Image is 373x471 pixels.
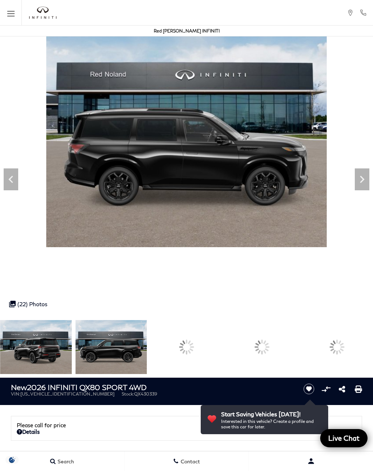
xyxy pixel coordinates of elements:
a: infiniti [29,7,56,19]
span: Stock: [122,391,134,397]
span: Search [56,458,74,464]
span: VIN: [11,391,20,397]
span: QX430339 [134,391,157,397]
section: Click to Open Cookie Consent Modal [4,456,20,464]
img: INFINITI [29,7,56,19]
button: Save vehicle [301,383,317,395]
span: Live Chat [325,433,363,443]
a: Details [17,428,356,435]
div: (22) Photos [5,297,51,311]
a: Print this New 2026 INFINITI QX80 SPORT 4WD [355,385,362,393]
div: Previous [4,168,18,190]
span: Please call for price [17,422,66,428]
img: Opt-Out Icon [4,456,20,464]
span: Contact [179,458,200,464]
a: Red [PERSON_NAME] INFINITI [154,28,220,34]
strong: New [11,383,27,392]
h1: 2026 INFINITI QX80 SPORT 4WD [11,383,293,391]
button: Open user profile menu [249,452,373,470]
span: [US_VEHICLE_IDENTIFICATION_NUMBER] [20,391,114,397]
div: Next [355,168,369,190]
button: Compare Vehicle [321,384,331,394]
a: Share this New 2026 INFINITI QX80 SPORT 4WD [339,385,345,393]
img: New 2026 MINERAL BLACK INFINITI SPORT 4WD image 8 [75,320,147,374]
a: Live Chat [320,429,368,447]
